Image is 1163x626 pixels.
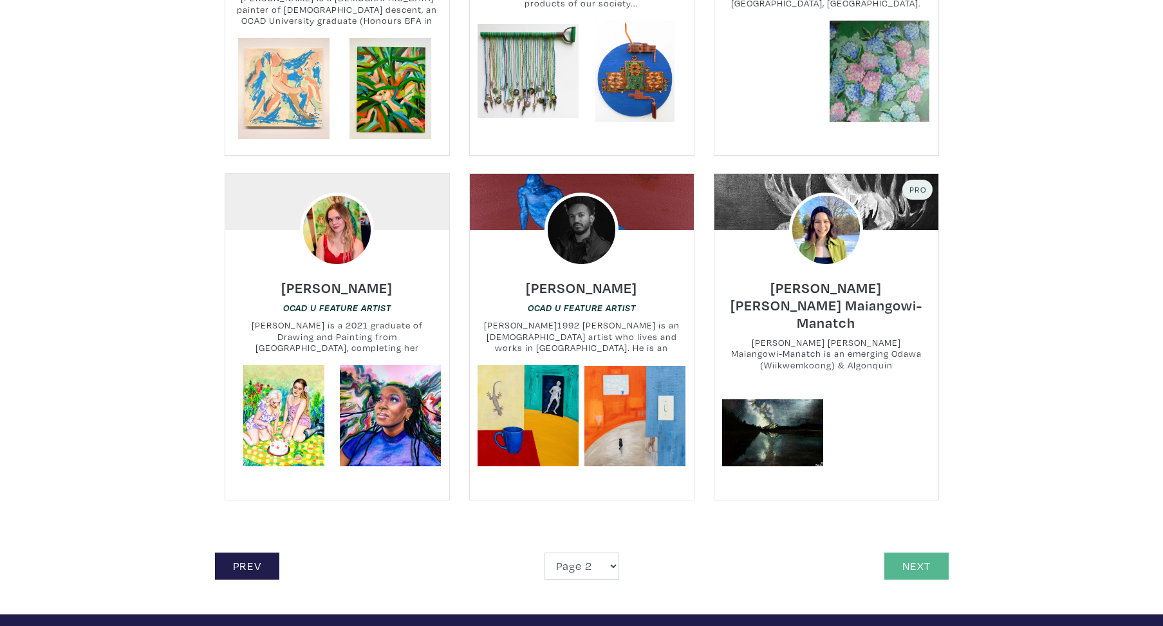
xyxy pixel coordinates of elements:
[714,337,938,371] small: [PERSON_NAME] [PERSON_NAME] Maiangowi-Manatch is an emerging Odawa (Wiikwemkoong) & Algonquin (Mi...
[281,279,393,296] h6: [PERSON_NAME]
[789,193,864,267] img: phpThumb.php
[884,553,949,580] a: Next
[714,279,938,331] h6: [PERSON_NAME] [PERSON_NAME] Maiangowi-Manatch
[526,279,637,296] h6: [PERSON_NAME]
[528,301,636,314] a: OCAD U Feature Artist
[526,276,637,290] a: [PERSON_NAME]
[544,193,619,267] img: phpThumb.php
[215,553,279,580] a: Prev
[714,293,938,308] a: [PERSON_NAME] [PERSON_NAME] Maiangowi-Manatch
[283,303,391,313] em: OCAD U Feature Artist
[225,319,449,354] small: [PERSON_NAME] is a 2021 graduate of Drawing and Painting from [GEOGRAPHIC_DATA], completing her B...
[281,276,393,290] a: [PERSON_NAME]
[908,184,927,194] span: Pro
[283,301,391,314] a: OCAD U Feature Artist
[528,303,636,313] em: OCAD U Feature Artist
[470,319,694,354] small: [PERSON_NAME]1992 [PERSON_NAME] is an [DEMOGRAPHIC_DATA] artist who lives and works in [GEOGRAPHI...
[300,193,375,267] img: phpThumb.php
